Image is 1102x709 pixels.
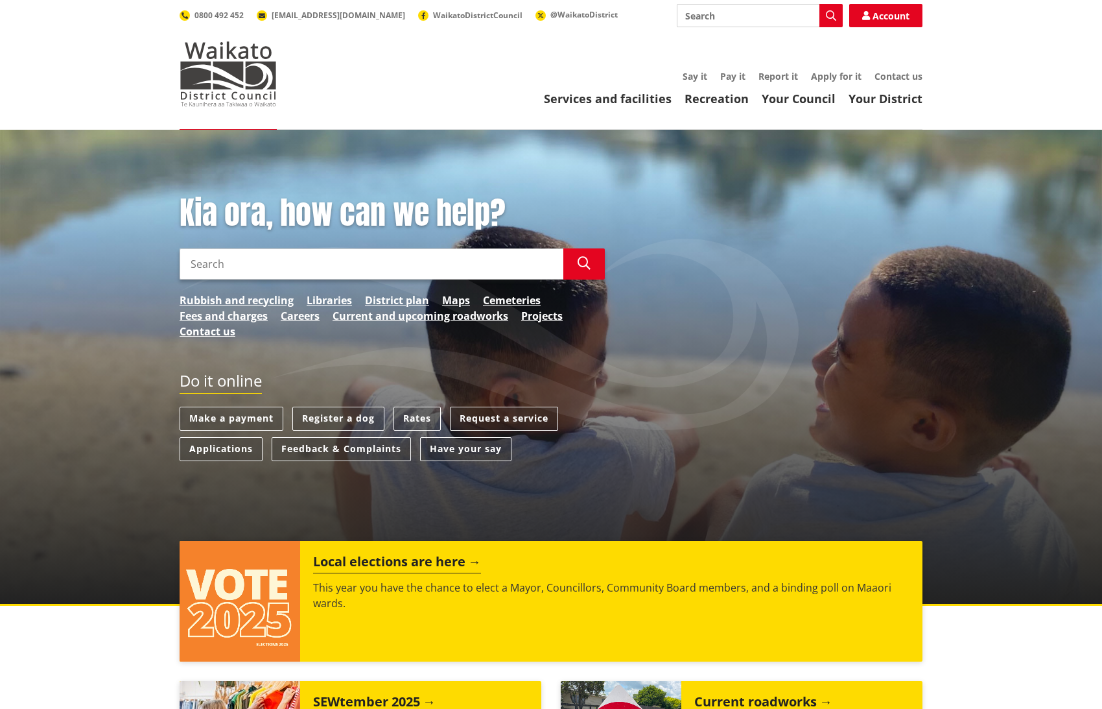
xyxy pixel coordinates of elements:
[257,10,405,21] a: [EMAIL_ADDRESS][DOMAIN_NAME]
[450,407,558,431] a: Request a service
[849,4,922,27] a: Account
[685,91,749,106] a: Recreation
[758,70,798,82] a: Report it
[313,554,481,573] h2: Local elections are here
[365,293,429,308] a: District plan
[550,9,618,20] span: @WaikatoDistrict
[292,407,384,431] a: Register a dog
[180,10,244,21] a: 0800 492 452
[683,70,707,82] a: Say it
[420,437,511,461] a: Have your say
[433,10,522,21] span: WaikatoDistrictCouncil
[180,407,283,431] a: Make a payment
[272,437,411,461] a: Feedback & Complaints
[180,42,277,106] img: Waikato District Council - Te Kaunihera aa Takiwaa o Waikato
[442,293,470,308] a: Maps
[544,91,672,106] a: Services and facilities
[180,308,268,324] a: Fees and charges
[180,541,300,662] img: Vote 2025
[313,580,909,611] p: This year you have the chance to elect a Mayor, Councillors, Community Board members, and a bindi...
[874,70,922,82] a: Contact us
[483,293,541,308] a: Cemeteries
[180,195,605,232] h1: Kia ora, how can we help?
[333,308,508,324] a: Current and upcoming roadworks
[281,308,320,324] a: Careers
[180,324,235,339] a: Contact us
[307,293,352,308] a: Libraries
[393,407,441,431] a: Rates
[272,10,405,21] span: [EMAIL_ADDRESS][DOMAIN_NAME]
[849,91,922,106] a: Your District
[180,248,563,280] input: Search input
[762,91,836,106] a: Your Council
[180,437,263,461] a: Applications
[194,10,244,21] span: 0800 492 452
[418,10,522,21] a: WaikatoDistrictCouncil
[180,541,922,662] a: Local elections are here This year you have the chance to elect a Mayor, Councillors, Community B...
[180,293,294,308] a: Rubbish and recycling
[677,4,843,27] input: Search input
[180,372,262,394] h2: Do it online
[720,70,745,82] a: Pay it
[811,70,862,82] a: Apply for it
[521,308,563,324] a: Projects
[535,9,618,20] a: @WaikatoDistrict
